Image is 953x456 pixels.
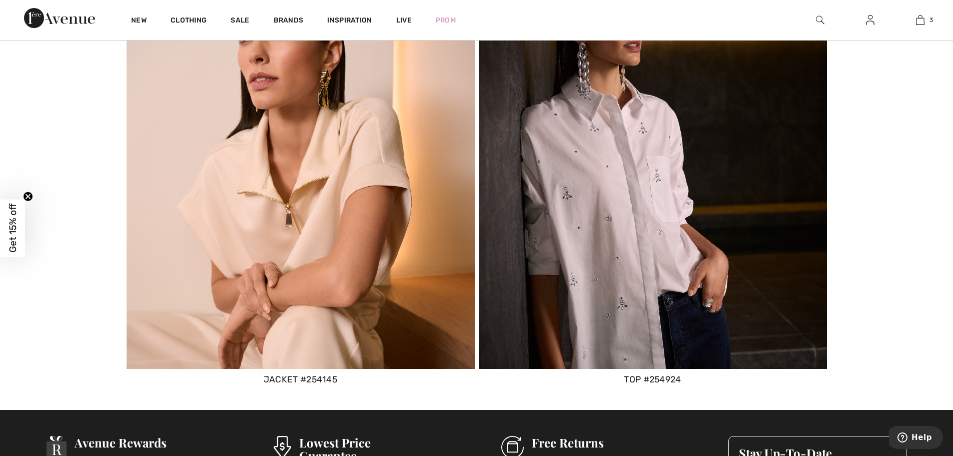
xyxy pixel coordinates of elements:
img: 1ère Avenue [24,8,95,28]
h3: Free Returns [532,436,639,449]
h3: Avenue Rewards [75,436,197,449]
img: search the website [816,14,824,26]
a: Clothing [171,16,207,27]
a: New [131,16,147,27]
img: My Info [866,14,874,26]
span: Get 15% off [7,204,19,253]
a: Sign In [858,14,882,27]
button: Close teaser [23,191,33,201]
span: Inspiration [327,16,372,27]
span: 3 [929,16,933,25]
a: Brands [274,16,304,27]
a: Live [396,15,412,26]
div: Embroidered Casual Shirt Style 254924 [479,373,827,386]
a: Sale [231,16,249,27]
a: 3 [895,14,944,26]
div: Casual Zip-up Jacket Style 254145 [127,373,475,386]
a: Prom [436,15,456,26]
img: My Bag [916,14,924,26]
iframe: Opens a widget where you can find more information [889,426,943,451]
